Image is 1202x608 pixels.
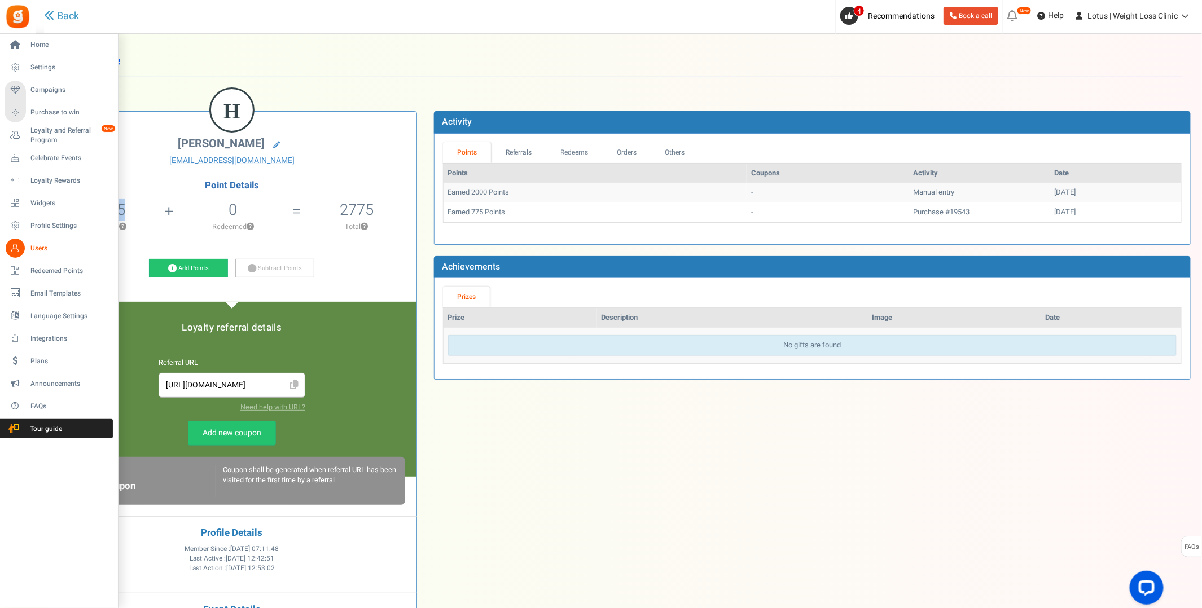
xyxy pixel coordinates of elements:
a: 4 Recommendations [840,7,939,25]
a: Widgets [5,193,113,213]
a: Home [5,36,113,55]
span: Click to Copy [286,376,304,395]
a: Integrations [5,329,113,348]
b: Activity [442,115,472,129]
span: [DATE] 12:42:51 [226,554,274,563]
button: ? [119,223,126,231]
div: [DATE] [1055,207,1177,218]
th: Coupons [747,164,909,183]
img: Gratisfaction [5,4,30,29]
a: Need help with URL? [240,402,305,412]
span: Last Action : [189,563,275,573]
span: Loyalty and Referral Program [30,126,113,145]
a: Orders [603,142,651,163]
a: Redeemed Points [5,261,113,280]
th: Prize [444,308,597,328]
a: Email Templates [5,284,113,303]
span: Settings [30,63,109,72]
span: Celebrate Events [30,153,109,163]
a: [EMAIL_ADDRESS][DOMAIN_NAME] [56,155,408,166]
span: Integrations [30,334,109,343]
a: Loyalty and Referral Program New [5,126,113,145]
p: Total [302,222,411,232]
span: Campaigns [30,85,109,95]
button: ? [361,223,368,231]
span: Users [30,244,109,253]
span: [PERSON_NAME] [178,135,265,152]
th: Image [867,308,1041,328]
span: Email Templates [30,289,109,298]
th: Date [1041,308,1181,328]
a: Referrals [491,142,546,163]
a: Book a call [944,7,998,25]
span: [DATE] 07:11:48 [230,544,279,554]
a: Purchase to win [5,103,113,122]
span: Member Since : [185,544,279,554]
span: Manual entry [914,187,955,197]
span: Recommendations [868,10,935,22]
h4: Point Details [47,180,416,191]
td: Earned 775 Points [444,202,747,222]
a: FAQs [5,396,113,416]
a: Announcements [5,374,113,393]
a: Redeems [546,142,603,163]
span: Profile Settings [30,221,109,231]
span: Redeemed Points [30,266,109,276]
a: Help [1033,7,1068,25]
h1: User Profile [55,45,1182,77]
th: Date [1050,164,1181,183]
a: Celebrate Events [5,148,113,168]
a: Points [443,142,492,163]
div: Coupon shall be generated when referral URL has been visited for the first time by a referral [216,465,397,497]
h4: Profile Details [56,528,408,539]
h6: Loyalty Referral Coupon [67,470,216,491]
em: New [101,125,116,133]
span: Announcements [30,379,109,389]
span: Purchase to win [30,108,109,117]
a: Prizes [443,287,490,307]
td: Purchase #19543 [909,202,1050,222]
span: Widgets [30,199,109,208]
a: Language Settings [5,306,113,325]
span: Loyalty Rewards [30,176,109,186]
a: Loyalty Rewards [5,171,113,190]
button: ? [247,223,254,231]
a: Campaigns [5,81,113,100]
span: [DATE] 12:53:02 [226,563,275,573]
a: Add new coupon [188,421,276,446]
span: FAQs [30,402,109,411]
td: - [747,183,909,202]
span: Home [30,40,109,50]
span: Language Settings [30,311,109,321]
a: Plans [5,351,113,371]
a: Add Points [149,259,228,278]
span: Help [1045,10,1064,21]
span: Last Active : [190,554,274,563]
th: Points [444,164,747,183]
th: Activity [909,164,1050,183]
em: New [1017,7,1032,15]
span: 4 [854,5,865,16]
th: Description [597,308,867,328]
p: Redeemed [175,222,291,232]
h5: 2775 [340,201,374,218]
div: [DATE] [1055,187,1177,198]
span: Tour guide [5,424,84,434]
figcaption: H [211,89,253,133]
h5: 0 [229,201,237,218]
a: Others [651,142,699,163]
h6: Referral URL [159,359,305,367]
div: No gifts are found [448,335,1177,356]
span: Plans [30,356,109,366]
span: Lotus | Weight Loss Clinic [1088,10,1178,22]
b: Achievements [442,260,501,274]
a: Subtract Points [235,259,314,278]
h5: Loyalty referral details [59,323,405,333]
td: Earned 2000 Points [444,183,747,202]
a: Users [5,239,113,258]
a: Profile Settings [5,216,113,235]
td: - [747,202,909,222]
span: FAQs [1185,536,1200,558]
a: Settings [5,58,113,77]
